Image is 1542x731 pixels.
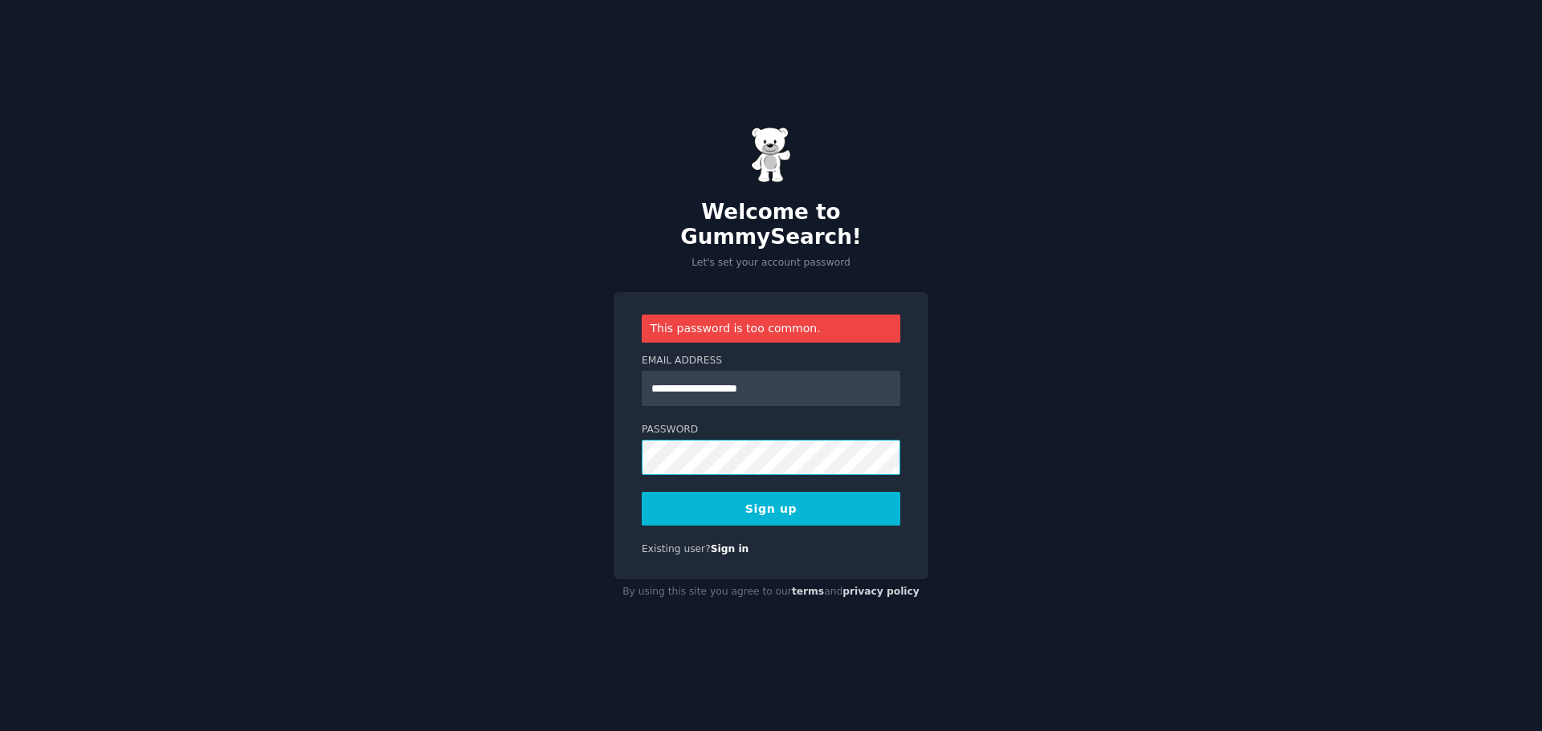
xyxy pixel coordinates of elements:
[711,543,749,554] a: Sign in
[642,492,900,526] button: Sign up
[642,315,900,343] div: This password is too common.
[614,256,928,270] p: Let's set your account password
[642,543,711,554] span: Existing user?
[642,423,900,437] label: Password
[792,586,824,597] a: terms
[642,354,900,368] label: Email Address
[614,579,928,605] div: By using this site you agree to our and
[614,200,928,250] h2: Welcome to GummySearch!
[842,586,920,597] a: privacy policy
[751,127,791,183] img: Gummy Bear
